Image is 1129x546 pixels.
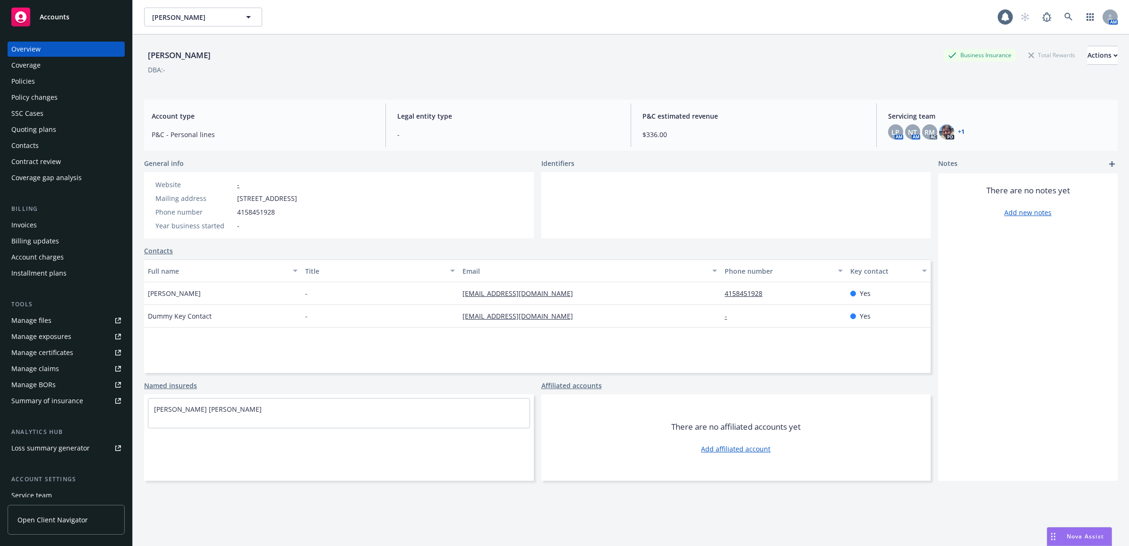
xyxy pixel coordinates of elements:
a: Quoting plans [8,122,125,137]
div: Quoting plans [11,122,56,137]
div: Contacts [11,138,39,153]
span: [PERSON_NAME] [148,288,201,298]
div: Manage exposures [11,329,71,344]
span: Legal entity type [397,111,620,121]
div: Invoices [11,217,37,233]
div: Phone number [155,207,233,217]
span: 4158451928 [237,207,275,217]
button: Title [301,260,459,282]
a: Coverage [8,58,125,73]
a: Installment plans [8,266,125,281]
div: Business Insurance [943,49,1016,61]
a: Invoices [8,217,125,233]
div: Website [155,180,233,190]
div: Billing updates [11,234,59,249]
span: [PERSON_NAME] [152,12,234,22]
a: Contract review [8,154,125,169]
div: Contract review [11,154,61,169]
span: NT [908,127,917,137]
a: Billing updates [8,234,125,249]
span: Servicing team [888,111,1111,121]
span: Accounts [40,13,69,21]
a: Policies [8,74,125,89]
a: Add affiliated account [701,444,770,454]
a: - [237,180,239,189]
span: Yes [860,311,871,321]
div: Actions [1087,46,1118,64]
span: Notes [938,158,958,170]
div: Total Rewards [1024,49,1080,61]
span: - [305,311,308,321]
a: [EMAIL_ADDRESS][DOMAIN_NAME] [462,312,581,321]
button: Email [459,260,721,282]
img: photo [939,124,954,139]
div: Installment plans [11,266,67,281]
span: RM [924,127,935,137]
div: Coverage gap analysis [11,170,82,185]
button: Full name [144,260,301,282]
a: Service team [8,488,125,503]
div: Analytics hub [8,427,125,437]
span: Dummy Key Contact [148,311,212,321]
div: Service team [11,488,52,503]
div: Coverage [11,58,41,73]
div: Email [462,266,707,276]
span: $336.00 [642,130,865,139]
a: Switch app [1081,8,1100,26]
a: Loss summary generator [8,441,125,456]
a: Summary of insurance [8,393,125,408]
a: +1 [958,129,965,135]
div: Billing [8,204,125,214]
div: [PERSON_NAME] [144,49,214,61]
a: SSC Cases [8,106,125,121]
a: Named insureds [144,381,197,390]
div: Key contact [850,266,916,276]
button: Phone number [721,260,847,282]
div: SSC Cases [11,106,43,121]
a: [PERSON_NAME] [PERSON_NAME] [154,405,262,414]
div: Manage certificates [11,345,73,360]
a: Manage BORs [8,377,125,392]
span: [STREET_ADDRESS] [237,193,297,203]
a: - [725,312,735,321]
span: - [305,288,308,298]
span: General info [144,158,184,168]
div: Account settings [8,475,125,484]
a: Manage exposures [8,329,125,344]
span: - [397,130,620,139]
span: Nova Assist [1067,532,1104,540]
div: Account charges [11,250,64,265]
a: Manage claims [8,361,125,376]
span: Account type [152,111,374,121]
a: Account charges [8,250,125,265]
div: Policies [11,74,35,89]
span: P&C estimated revenue [642,111,865,121]
div: DBA: - [148,65,165,75]
span: Open Client Navigator [17,515,88,525]
div: Full name [148,266,287,276]
div: Year business started [155,221,233,231]
div: Title [305,266,445,276]
span: - [237,221,239,231]
a: Contacts [144,246,173,256]
div: Phone number [725,266,832,276]
div: Manage files [11,313,51,328]
a: Search [1059,8,1078,26]
a: Coverage gap analysis [8,170,125,185]
div: Loss summary generator [11,441,90,456]
a: add [1106,158,1118,170]
div: Drag to move [1047,528,1059,546]
span: Yes [860,288,871,298]
a: Affiliated accounts [541,381,602,390]
div: Manage BORs [11,377,56,392]
div: Summary of insurance [11,393,83,408]
a: 4158451928 [725,289,770,298]
a: Policy changes [8,90,125,105]
div: Overview [11,42,41,57]
div: Tools [8,300,125,309]
span: P&C - Personal lines [152,130,374,139]
div: Manage claims [11,361,59,376]
a: Accounts [8,4,125,30]
span: Identifiers [541,158,574,168]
